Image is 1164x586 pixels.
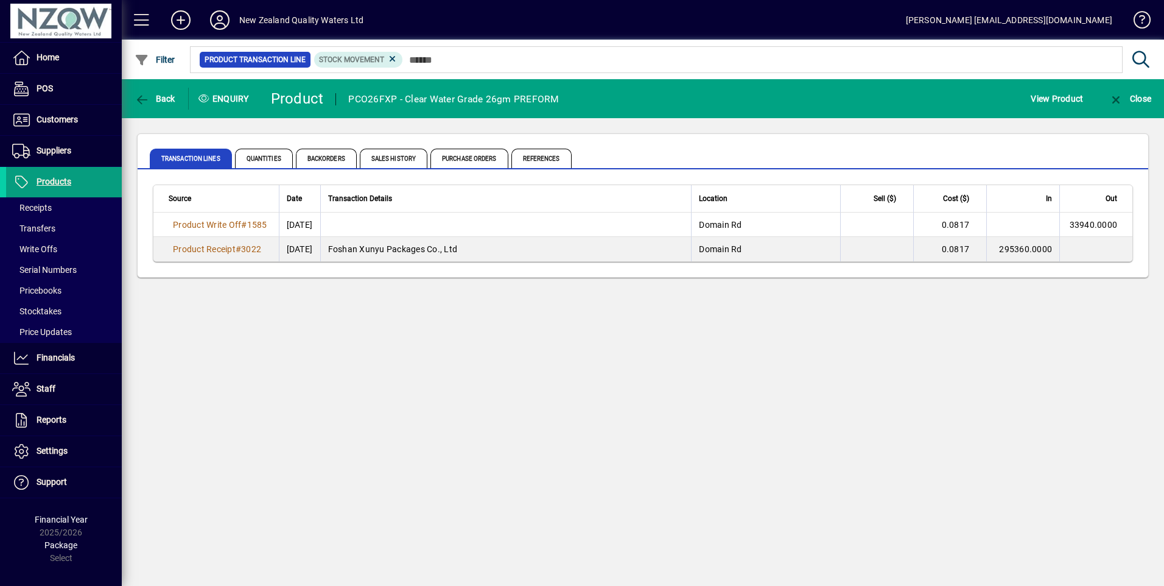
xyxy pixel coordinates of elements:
span: Source [169,192,191,205]
span: Domain Rd [699,220,742,230]
a: Price Updates [6,322,122,342]
span: References [511,149,572,168]
a: Stocktakes [6,301,122,322]
a: Receipts [6,197,122,218]
div: Location [699,192,833,205]
span: Write Offs [12,244,57,254]
span: Financial Year [35,515,88,524]
span: Settings [37,446,68,456]
button: Add [161,9,200,31]
span: # [241,220,247,230]
span: Support [37,477,67,487]
span: Price Updates [12,327,72,337]
div: PCO26FXP - Clear Water Grade 26gm PREFORM [348,90,559,109]
button: Filter [131,49,178,71]
td: 0.0817 [913,237,986,261]
a: Home [6,43,122,73]
a: Financials [6,343,122,373]
span: Location [699,192,727,205]
span: Date [287,192,302,205]
span: Staff [37,384,55,394]
span: Filter [135,55,175,65]
a: Customers [6,105,122,135]
span: Suppliers [37,146,71,155]
span: POS [37,83,53,93]
td: Foshan Xunyu Packages Co., Ltd [320,237,692,261]
span: Pricebooks [12,286,61,295]
mat-chip: Product Transaction Type: Stock movement [314,52,403,68]
app-page-header-button: Back [122,88,189,110]
button: Close [1106,88,1154,110]
a: Product Write Off#1585 [169,218,272,231]
span: Home [37,52,59,62]
span: In [1046,192,1052,205]
a: Support [6,467,122,498]
a: Staff [6,374,122,404]
span: Cost ($) [943,192,969,205]
div: Cost ($) [921,192,980,205]
div: Sell ($) [848,192,907,205]
a: Transfers [6,218,122,239]
a: Product Receipt#3022 [169,242,265,256]
span: Sell ($) [874,192,896,205]
span: Backorders [296,149,357,168]
div: Enquiry [189,89,262,108]
span: 33940.0000 [1070,220,1118,230]
a: Write Offs [6,239,122,259]
div: New Zealand Quality Waters Ltd [239,10,363,30]
span: Products [37,177,71,186]
span: Transfers [12,224,55,233]
span: Sales History [360,149,427,168]
app-page-header-button: Close enquiry [1096,88,1164,110]
span: 3022 [241,244,261,254]
button: View Product [1028,88,1086,110]
div: Product [271,89,324,108]
span: # [236,244,241,254]
span: Quantities [235,149,293,168]
span: Product Transaction Line [205,54,306,66]
span: Domain Rd [699,244,742,254]
a: Serial Numbers [6,259,122,280]
span: Customers [37,115,78,124]
span: Financials [37,353,75,362]
span: Product Receipt [173,244,236,254]
button: Profile [200,9,239,31]
span: 295360.0000 [999,244,1052,254]
td: [DATE] [279,237,320,261]
a: Suppliers [6,136,122,166]
span: Stocktakes [12,306,61,316]
a: Reports [6,405,122,436]
span: Back [135,94,175,104]
div: Date [287,192,313,205]
span: Transaction Lines [150,149,232,168]
div: Source [169,192,272,205]
a: Settings [6,436,122,467]
td: 0.0817 [913,213,986,237]
span: Product Write Off [173,220,241,230]
span: Out [1106,192,1117,205]
a: Pricebooks [6,280,122,301]
span: Close [1109,94,1151,104]
a: Knowledge Base [1124,2,1149,42]
span: Package [44,540,77,550]
span: Receipts [12,203,52,213]
a: POS [6,74,122,104]
td: [DATE] [279,213,320,237]
span: Transaction Details [328,192,392,205]
span: Purchase Orders [430,149,508,168]
span: Reports [37,415,66,425]
span: Stock movement [319,55,384,64]
span: View Product [1031,89,1083,108]
div: [PERSON_NAME] [EMAIL_ADDRESS][DOMAIN_NAME] [906,10,1112,30]
button: Back [131,88,178,110]
span: 1585 [247,220,267,230]
span: Serial Numbers [12,265,77,275]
